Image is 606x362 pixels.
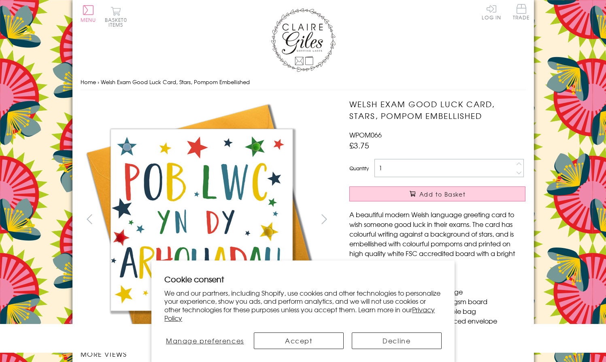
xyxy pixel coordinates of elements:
p: A beautiful modern Welsh language greeting card to wish someone good luck in their exams. The car... [349,210,525,268]
a: Trade [513,4,530,21]
h3: More views [81,349,334,359]
span: › [98,78,99,86]
button: Accept [254,332,344,349]
button: next [315,210,333,228]
button: Manage preferences [164,332,245,349]
a: Log In [482,4,501,20]
p: We and our partners, including Shopify, use cookies and other technologies to personalize your ex... [164,289,442,322]
span: Trade [513,4,530,20]
span: Manage preferences [166,336,244,345]
button: Add to Basket [349,186,525,201]
nav: breadcrumbs [81,74,526,91]
span: Add to Basket [419,190,466,198]
button: Basket0 items [105,6,127,27]
button: Menu [81,5,96,22]
span: WPOM066 [349,130,382,140]
button: prev [81,210,99,228]
button: Decline [352,332,442,349]
a: Home [81,78,96,86]
h2: Cookie consent [164,273,442,285]
h1: Welsh Exam Good Luck Card, Stars, Pompom Embellished [349,98,525,122]
span: 0 items [108,16,127,28]
img: Welsh Exam Good Luck Card, Stars, Pompom Embellished [80,98,323,341]
a: Privacy Policy [164,305,435,323]
span: Welsh Exam Good Luck Card, Stars, Pompom Embellished [101,78,250,86]
label: Quantity [349,165,369,172]
img: Welsh Exam Good Luck Card, Stars, Pompom Embellished [333,98,576,307]
span: £3.75 [349,140,369,151]
span: Menu [81,16,96,23]
img: Claire Giles Greetings Cards [271,8,336,72]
